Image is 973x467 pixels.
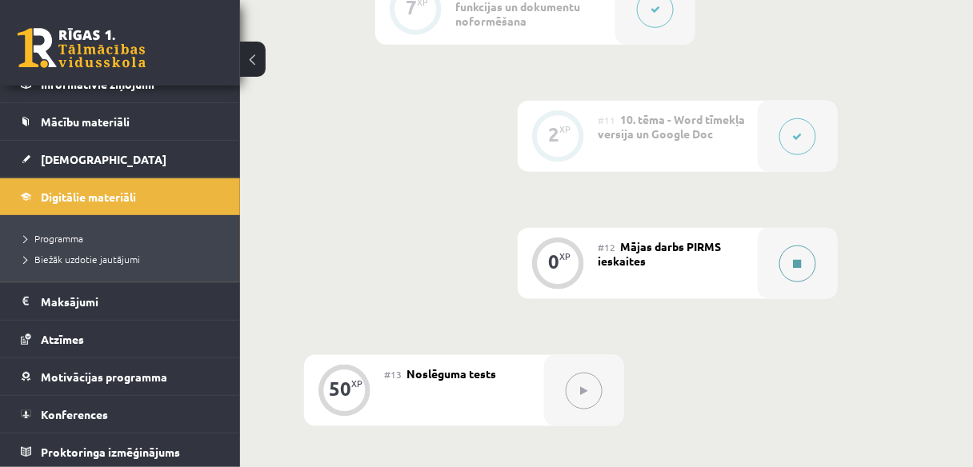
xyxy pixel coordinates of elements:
span: Mācību materiāli [41,114,130,129]
a: Mācību materiāli [21,103,220,140]
div: XP [351,379,362,388]
span: Programma [24,232,83,245]
span: Biežāk uzdotie jautājumi [24,253,140,265]
span: Motivācijas programma [41,369,167,384]
span: #12 [598,241,615,253]
div: 2 [548,127,559,142]
span: Proktoringa izmēģinājums [41,445,180,459]
a: Konferences [21,396,220,433]
legend: Maksājumi [41,283,220,320]
a: Motivācijas programma [21,358,220,395]
a: Maksājumi [21,283,220,320]
a: [DEMOGRAPHIC_DATA] [21,141,220,178]
span: [DEMOGRAPHIC_DATA] [41,152,166,166]
span: 10. tēma - Word tīmekļa versija un Google Doc [598,112,745,141]
a: Digitālie materiāli [21,178,220,215]
span: Digitālie materiāli [41,190,136,204]
span: Noslēguma tests [406,366,496,381]
div: 0 [548,254,559,269]
a: Biežāk uzdotie jautājumi [24,252,224,266]
span: #13 [384,368,402,381]
span: Atzīmes [41,332,84,346]
div: 50 [329,381,351,396]
span: Konferences [41,407,108,421]
a: Atzīmes [21,321,220,357]
span: #11 [598,114,615,126]
a: Rīgas 1. Tālmācības vidusskola [18,28,146,68]
a: Programma [24,231,224,245]
span: Mājas darbs PIRMS ieskaites [598,239,721,268]
div: XP [559,125,571,134]
div: XP [559,252,571,261]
